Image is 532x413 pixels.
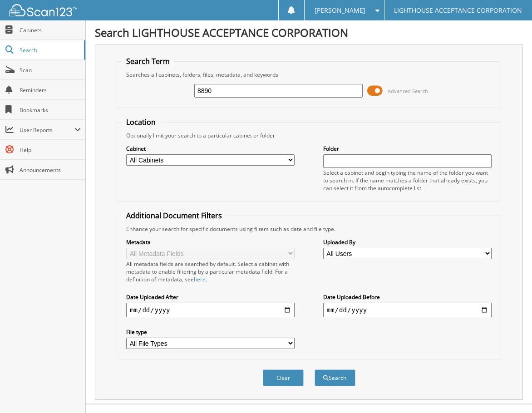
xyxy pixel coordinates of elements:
label: Date Uploaded Before [323,293,492,301]
label: Cabinet [126,145,295,152]
a: here [194,275,206,283]
legend: Additional Document Filters [122,211,227,221]
div: Optionally limit your search to a particular cabinet or folder [122,132,496,139]
span: Scan [20,66,81,74]
div: All metadata fields are searched by default. Select a cabinet with metadata to enable filtering b... [126,260,295,283]
span: Cabinets [20,26,81,34]
span: Announcements [20,166,81,174]
label: Folder [323,145,492,152]
legend: Search Term [122,56,174,66]
span: Bookmarks [20,106,81,114]
div: Enhance your search for specific documents using filters such as date and file type. [122,225,496,233]
legend: Location [122,117,160,127]
label: Metadata [126,238,295,246]
span: User Reports [20,126,74,134]
img: scan123-logo-white.svg [9,4,77,16]
span: Search [20,46,79,54]
input: start [126,303,295,317]
h1: Search LIGHTHOUSE ACCEPTANCE CORPORATION [95,25,523,40]
button: Search [315,369,355,386]
label: Date Uploaded After [126,293,295,301]
span: Advanced Search [388,88,428,94]
span: Reminders [20,86,81,94]
iframe: Chat Widget [487,369,532,413]
input: end [323,303,492,317]
span: [PERSON_NAME] [315,8,365,13]
label: File type [126,328,295,336]
div: Searches all cabinets, folders, files, metadata, and keywords [122,71,496,79]
div: Select a cabinet and begin typing the name of the folder you want to search in. If the name match... [323,169,492,192]
button: Clear [263,369,304,386]
label: Uploaded By [323,238,492,246]
span: LIGHTHOUSE ACCEPTANCE CORPORATION [394,8,522,13]
span: Help [20,146,81,154]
